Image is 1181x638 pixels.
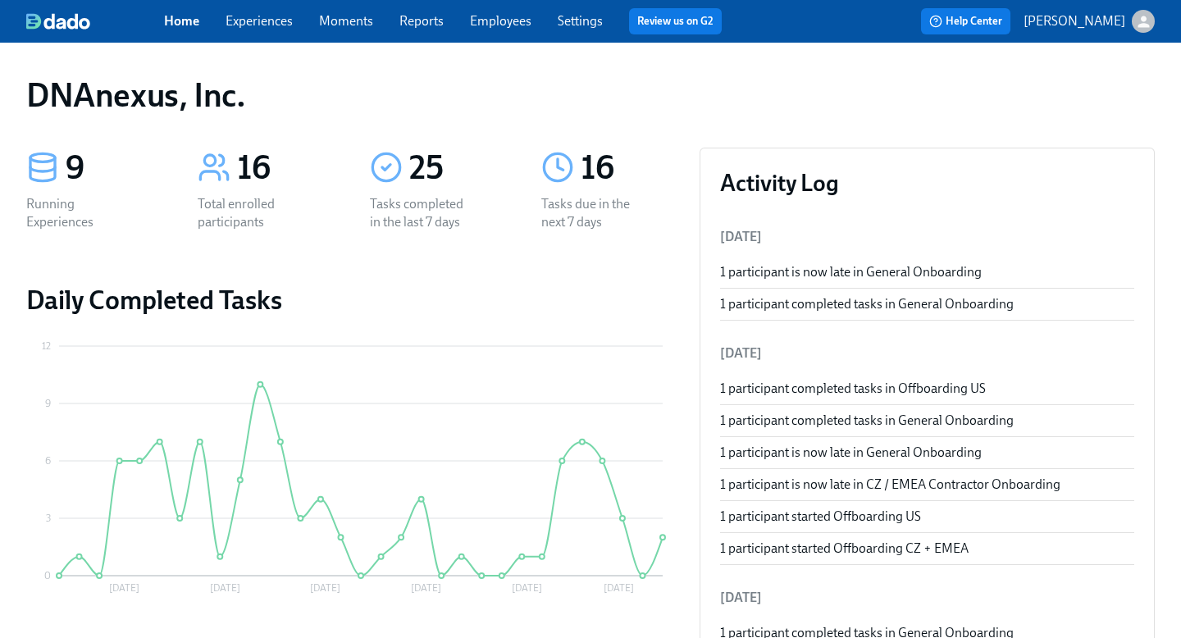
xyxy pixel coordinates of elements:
div: Running Experiences [26,195,131,231]
div: 1 participant started Offboarding US [720,508,1134,526]
li: [DATE] [720,578,1134,617]
div: 1 participant is now late in General Onboarding [720,444,1134,462]
a: Review us on G2 [637,13,714,30]
button: Help Center [921,8,1010,34]
tspan: 3 [46,513,51,524]
li: [DATE] [720,334,1134,373]
div: 1 participant completed tasks in General Onboarding [720,295,1134,313]
span: Help Center [929,13,1002,30]
button: Review us on G2 [629,8,722,34]
div: 1 participant completed tasks in Offboarding US [720,380,1134,398]
tspan: 9 [45,398,51,409]
div: 16 [581,148,673,189]
div: 1 participant is now late in General Onboarding [720,263,1134,281]
tspan: [DATE] [109,582,139,594]
img: dado [26,13,90,30]
tspan: [DATE] [411,582,441,594]
tspan: 0 [44,570,51,581]
div: 1 participant completed tasks in General Onboarding [720,412,1134,430]
a: Employees [470,13,531,29]
li: [DATE] [720,217,1134,257]
div: 25 [409,148,502,189]
p: [PERSON_NAME] [1024,12,1125,30]
tspan: 12 [42,340,51,352]
a: Experiences [226,13,293,29]
tspan: 6 [45,455,51,467]
div: Tasks completed in the last 7 days [370,195,475,231]
div: 1 participant started Offboarding CZ + EMEA [720,540,1134,558]
div: 16 [237,148,330,189]
tspan: [DATE] [310,582,340,594]
div: 1 participant is now late in CZ / EMEA Contractor Onboarding [720,476,1134,494]
tspan: [DATE] [210,582,240,594]
a: Reports [399,13,444,29]
a: Settings [558,13,603,29]
h3: Activity Log [720,168,1134,198]
div: 9 [66,148,158,189]
h1: DNAnexus, Inc. [26,75,245,115]
a: dado [26,13,164,30]
div: Total enrolled participants [198,195,303,231]
h2: Daily Completed Tasks [26,284,673,317]
button: [PERSON_NAME] [1024,10,1155,33]
tspan: [DATE] [604,582,634,594]
a: Moments [319,13,373,29]
div: Tasks due in the next 7 days [541,195,646,231]
tspan: [DATE] [512,582,542,594]
a: Home [164,13,199,29]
